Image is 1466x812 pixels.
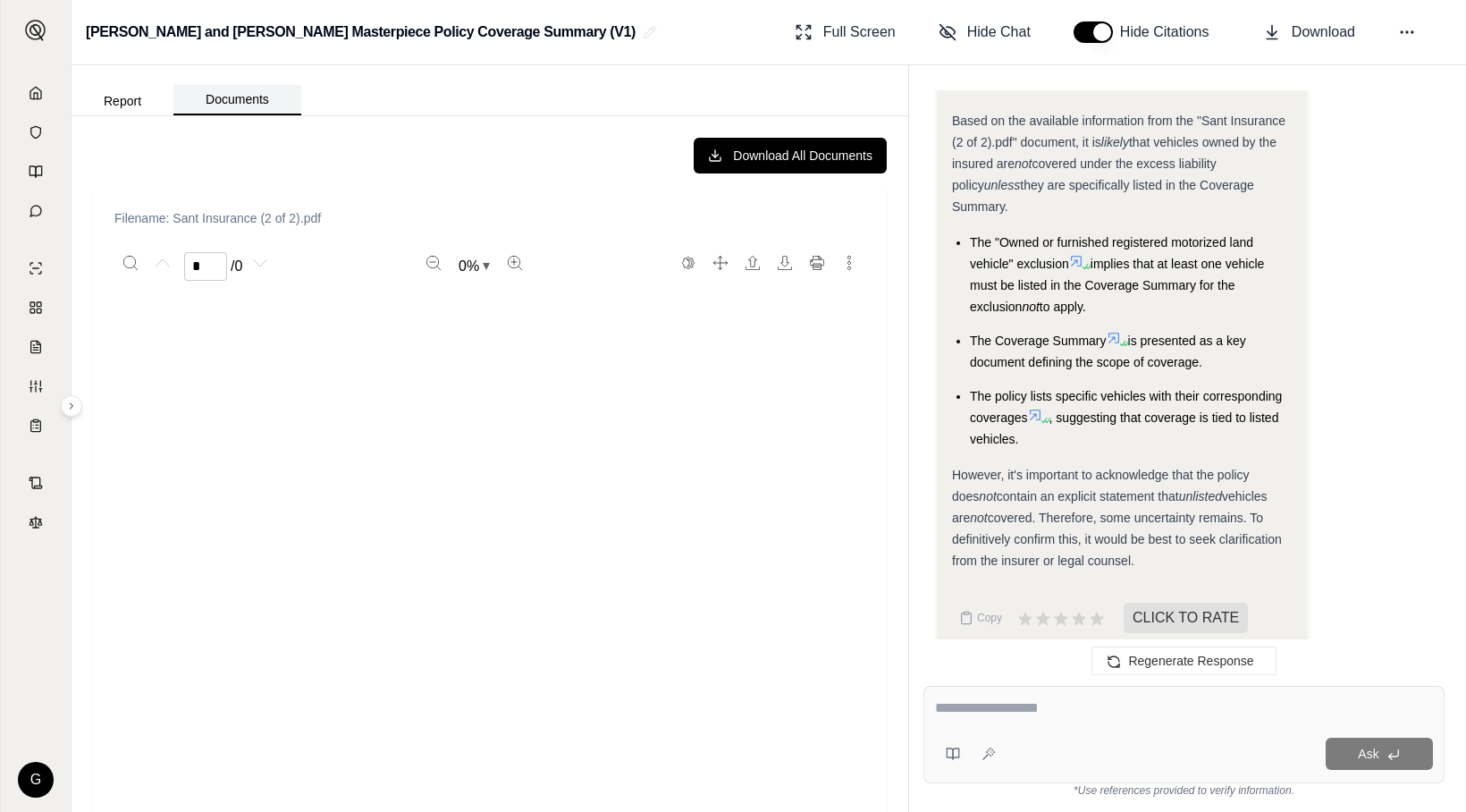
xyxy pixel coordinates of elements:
button: Documents [173,85,301,115]
button: Expand sidebar [61,395,82,417]
button: Open file [738,249,767,277]
button: Zoom document [451,252,497,281]
a: Chat [12,193,60,229]
span: The policy lists specific vehicles with their corresponding coverages [970,389,1282,425]
a: Contract Analysis [12,465,60,501]
button: Expand sidebar [18,13,54,48]
button: Zoom out [419,249,448,277]
button: Print [803,249,831,277]
p: Filename: Sant Insurance (2 of 2).pdf [114,209,865,227]
span: not [1022,300,1039,314]
a: Policy Comparisons [12,290,60,326]
em: unless [984,178,1020,192]
button: Hide Chat [931,14,1038,50]
div: G [18,762,54,798]
span: to apply. [1040,300,1086,314]
img: Expand sidebar [25,20,46,41]
button: Download [771,249,799,277]
em: likely [1101,135,1129,149]
button: Report [72,87,173,115]
div: *Use references provided to verify information. [923,783,1445,798]
button: Next page [246,249,274,277]
a: Coverage Table [12,408,60,444]
span: Full Screen [823,21,896,43]
span: CLICK TO RATE [1124,603,1248,633]
span: The "Owned or furnished registered motorized land vehicle" exclusion [970,235,1253,271]
span: , suggesting that coverage is tied to listed vehicles. [970,410,1278,446]
button: Copy [952,600,1009,636]
span: Download [1292,21,1355,43]
button: Previous page [148,249,177,277]
button: Ask [1326,738,1433,770]
a: Custom Report [12,368,60,404]
button: Full screen [706,249,735,277]
span: Regenerate Response [1128,654,1253,668]
span: they are specifically listed in the Coverage Summary. [952,178,1254,214]
em: not [979,489,996,503]
span: vehicles are [952,489,1268,525]
button: Download [1256,14,1362,50]
em: not [1015,156,1032,171]
span: 0 % [459,256,479,277]
em: not [970,511,987,525]
input: Enter a page number [184,252,227,281]
button: Zoom in [501,249,529,277]
span: Hide Chat [967,21,1031,43]
span: covered. Therefore, some uncertainty remains. To definitively confirm this, it would be best to s... [952,511,1282,568]
button: Regenerate Response [1091,647,1276,675]
button: Full Screen [788,14,903,50]
button: Download All Documents [694,138,887,173]
span: implies that at least one vehicle must be listed in the Coverage Summary for the exclusion [970,257,1264,314]
strong: Answer: [952,78,1001,92]
span: Based on the available information from the "Sant Insurance (2 of 2).pdf" document, it is [952,114,1285,149]
button: Search [116,249,145,277]
span: contain an explicit statement that [997,489,1179,503]
span: / 0 [231,256,242,277]
button: Switch to the dark theme [674,249,703,277]
span: Hide Citations [1120,21,1220,43]
span: Copy [977,611,1002,625]
h2: [PERSON_NAME] and [PERSON_NAME] Masterpiece Policy Coverage Summary (V1) [86,16,636,48]
span: that vehicles owned by the insured are [952,135,1276,171]
span: is presented as a key document defining the scope of coverage. [970,334,1246,369]
a: Single Policy [12,250,60,286]
span: covered under the excess liability policy [952,156,1217,192]
a: Legal Search Engine [12,504,60,540]
em: unlisted [1179,489,1222,503]
a: Prompt Library [12,154,60,190]
span: However, it's important to acknowledge that the policy does [952,468,1250,503]
span: The Coverage Summary [970,334,1107,348]
span: Ask [1358,747,1378,761]
a: Claim Coverage [12,329,60,365]
a: Home [12,75,60,111]
a: Documents Vault [12,114,60,150]
button: More actions [835,249,864,277]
